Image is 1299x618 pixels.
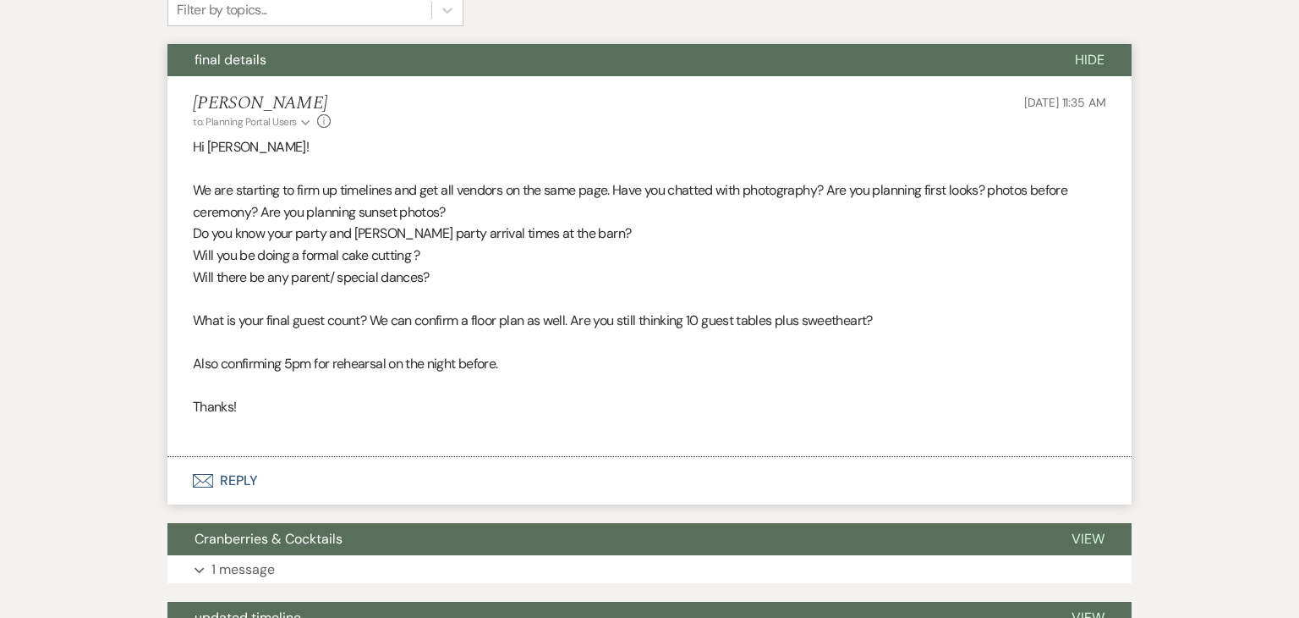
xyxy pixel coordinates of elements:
[193,396,1106,418] p: Thanks!
[1024,95,1106,110] span: [DATE] 11:35 AM
[193,310,1106,332] p: What is your final guest count? We can confirm a floor plan as well. Are you still thinking 10 gu...
[193,93,331,114] h5: [PERSON_NAME]
[193,136,1106,158] p: Hi [PERSON_NAME]!
[195,530,343,548] span: Cranberries & Cocktails
[193,179,1106,223] p: We are starting to firm up timelines and get all vendors on the same page. Have you chatted with ...
[211,559,275,581] p: 1 message
[193,114,313,130] button: to: Planning Portal Users
[167,457,1132,505] button: Reply
[193,353,1106,375] p: Also confirming 5pm for rehearsal on the night before.
[1072,530,1104,548] span: View
[195,51,266,69] span: final details
[1075,51,1104,69] span: Hide
[193,223,1106,245] p: Do you know your party and [PERSON_NAME] party arrival times at the barn?
[193,267,1106,289] p: Will there be any parent/ special dances?
[193,115,297,129] span: to: Planning Portal Users
[167,523,1044,555] button: Cranberries & Cocktails
[193,245,1106,267] p: Will you be doing a formal cake cutting ?
[1044,523,1132,555] button: View
[1048,44,1132,76] button: Hide
[167,555,1132,584] button: 1 message
[167,44,1048,76] button: final details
